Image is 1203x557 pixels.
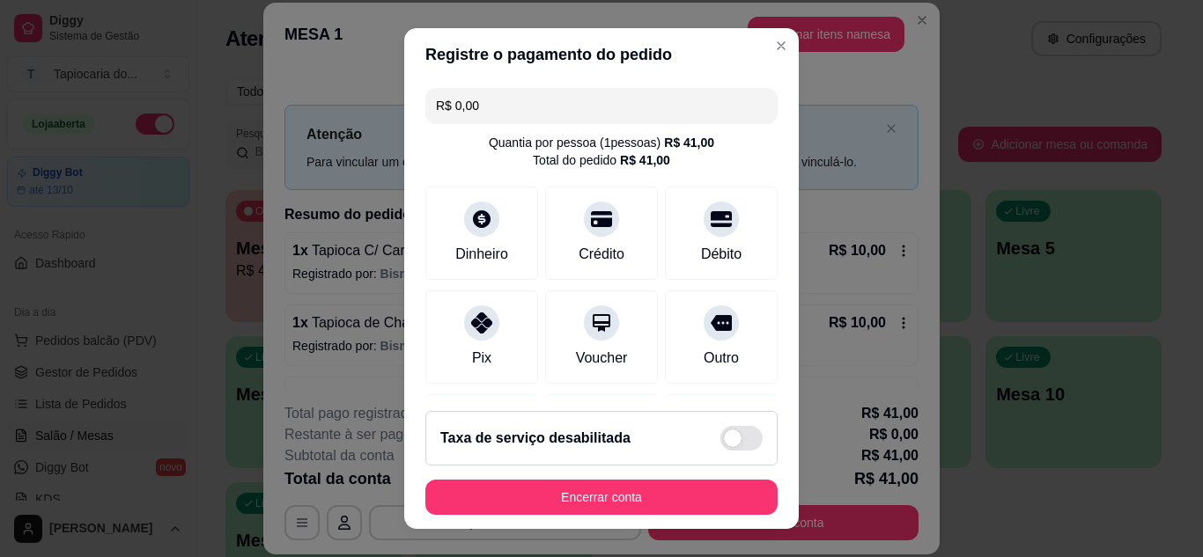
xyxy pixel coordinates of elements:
[425,480,778,515] button: Encerrar conta
[620,151,670,169] div: R$ 41,00
[704,348,739,369] div: Outro
[579,244,624,265] div: Crédito
[455,244,508,265] div: Dinheiro
[533,151,670,169] div: Total do pedido
[767,32,795,60] button: Close
[701,244,742,265] div: Débito
[664,134,714,151] div: R$ 41,00
[489,134,714,151] div: Quantia por pessoa ( 1 pessoas)
[436,88,767,123] input: Ex.: hambúrguer de cordeiro
[440,428,631,449] h2: Taxa de serviço desabilitada
[576,348,628,369] div: Voucher
[472,348,491,369] div: Pix
[404,28,799,81] header: Registre o pagamento do pedido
